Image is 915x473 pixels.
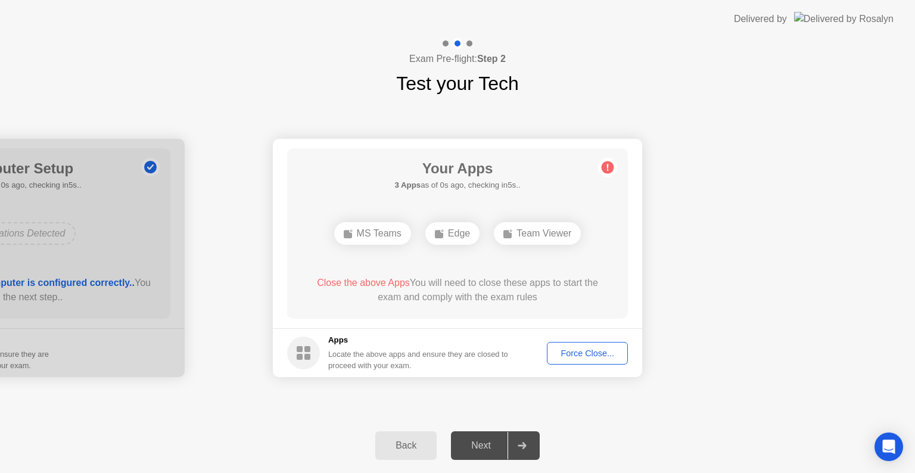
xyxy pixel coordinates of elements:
button: Back [375,431,437,460]
div: You will need to close these apps to start the exam and comply with the exam rules [304,276,611,304]
img: Delivered by Rosalyn [794,12,894,26]
div: Edge [425,222,480,245]
button: Force Close... [547,342,628,365]
div: Next [455,440,508,451]
h5: Apps [328,334,509,346]
div: Locate the above apps and ensure they are closed to proceed with your exam. [328,348,509,371]
div: Force Close... [551,348,624,358]
div: MS Teams [334,222,411,245]
h1: Test your Tech [396,69,519,98]
h4: Exam Pre-flight: [409,52,506,66]
div: Back [379,440,433,451]
h5: as of 0s ago, checking in5s.. [394,179,520,191]
div: Open Intercom Messenger [874,432,903,461]
h1: Your Apps [394,158,520,179]
button: Next [451,431,540,460]
b: 3 Apps [394,181,421,189]
b: Step 2 [477,54,506,64]
div: Delivered by [734,12,787,26]
span: Close the above Apps [317,278,410,288]
div: Team Viewer [494,222,581,245]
